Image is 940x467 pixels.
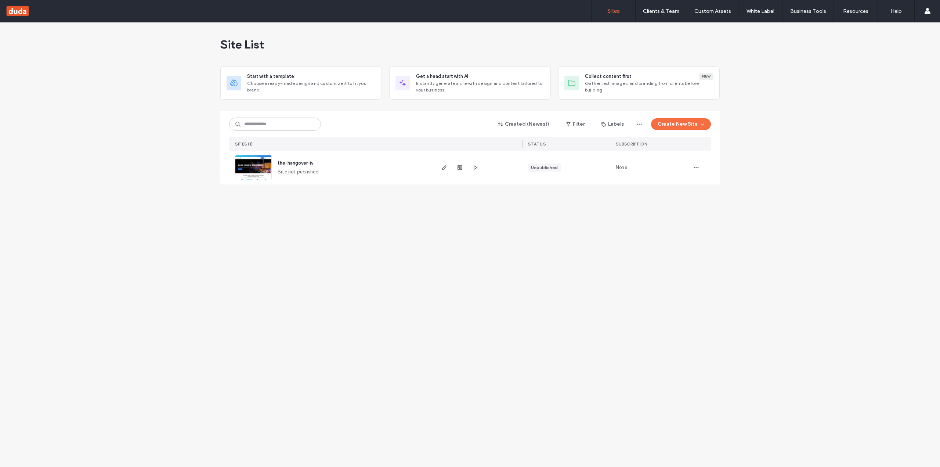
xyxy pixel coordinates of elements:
span: Site List [220,37,264,52]
label: Sites [607,8,620,14]
span: Get a head start with AI [416,73,468,80]
button: Created (Newest) [492,118,556,130]
label: Clients & Team [643,8,679,14]
span: STATUS [528,141,546,147]
span: Instantly generate a site with design and content tailored to your business. [416,80,545,93]
button: Create New Site [651,118,711,130]
button: Filter [559,118,592,130]
span: SUBSCRIPTION [616,141,647,147]
span: Collect content first [585,73,632,80]
label: White Label [746,8,774,14]
label: Business Tools [790,8,826,14]
label: Help [891,8,902,14]
div: Start with a templateChoose a ready-made design and customize it to fit your brand. [220,67,382,100]
span: SITES (1) [235,141,253,147]
div: Collect content firstNewGather text, images, and branding from clients before building. [558,67,720,100]
label: Custom Assets [694,8,731,14]
a: the-hangover-iv [278,160,313,166]
span: Choose a ready-made design and customize it to fit your brand. [247,80,376,93]
span: Gather text, images, and branding from clients before building. [585,80,713,93]
div: New [699,73,713,80]
button: Labels [595,118,630,130]
div: Unpublished [531,164,558,171]
span: Start with a template [247,73,294,80]
div: Get a head start with AIInstantly generate a site with design and content tailored to your business. [389,67,551,100]
label: Resources [843,8,868,14]
span: Site not published [278,168,319,176]
span: None [616,164,627,171]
